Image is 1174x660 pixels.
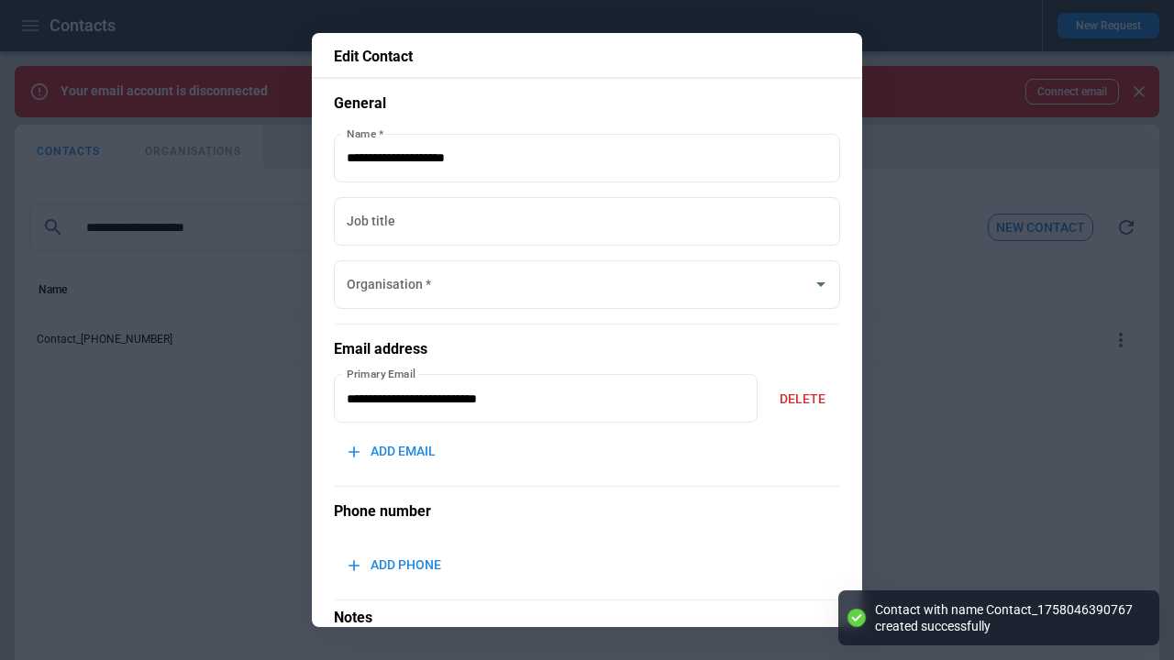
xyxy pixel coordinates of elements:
p: Notes [334,599,840,628]
button: DELETE [765,379,840,419]
button: ADD PHONE [334,545,456,585]
p: Edit Contact [334,48,840,66]
label: Primary Email [347,366,416,381]
button: Open [808,271,834,297]
button: ADD EMAIL [334,432,450,471]
h5: Phone number [334,501,840,522]
h5: Email address [334,339,840,359]
h5: General [334,93,840,114]
label: Name [347,126,383,141]
div: Contact with name Contact_1758046390767 created successfully [875,601,1141,634]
